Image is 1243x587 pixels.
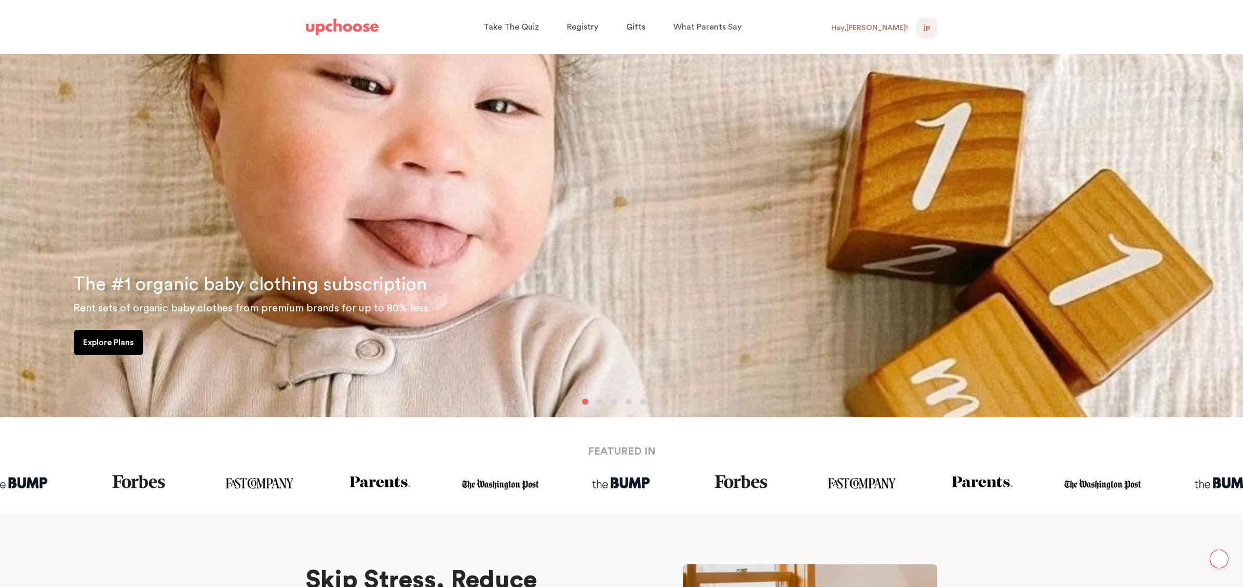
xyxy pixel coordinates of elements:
a: Gifts [626,17,648,37]
span: Gifts [626,23,645,31]
a: Explore Plans [74,330,143,355]
span: The #1 organic baby clothing subscription [73,275,427,294]
a: What Parents Say [673,17,745,37]
p: Explore Plans [83,336,134,349]
img: UpChoose [306,19,379,35]
a: UpChoose [306,17,379,38]
span: Take The Quiz [483,23,539,31]
p: Rent sets of organic baby clothes from premium brands for up to 80% less. [73,300,1231,317]
span: What Parents Say [673,23,741,31]
a: Registry [567,17,601,37]
a: Take The Quiz [483,17,542,37]
strong: FEATURED IN [588,446,656,457]
span: JP [924,22,930,34]
div: Hey, [PERSON_NAME] ! [831,23,908,33]
span: Registry [567,23,598,31]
